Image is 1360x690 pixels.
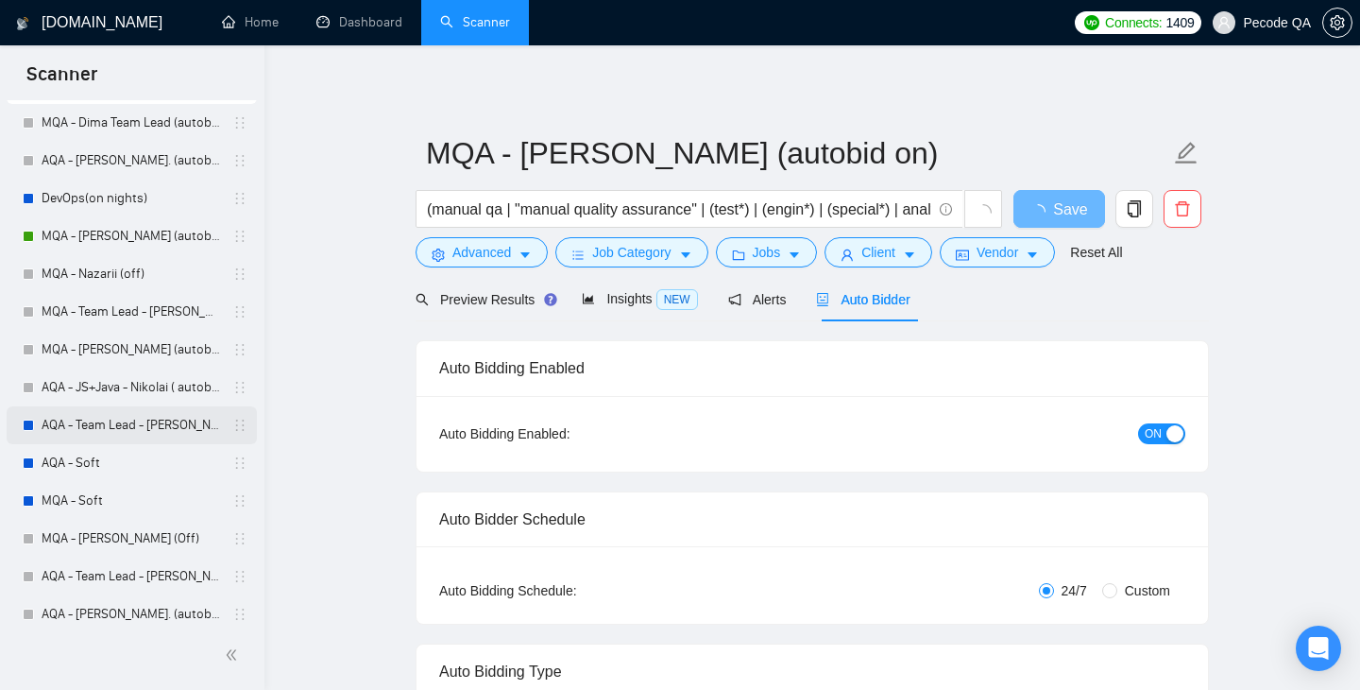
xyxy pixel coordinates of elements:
[222,14,279,30] a: homeHome
[975,204,992,221] span: loading
[956,248,969,262] span: idcard
[1322,15,1352,30] a: setting
[728,292,787,307] span: Alerts
[232,191,247,206] span: holder
[232,229,247,244] span: holder
[716,237,818,267] button: folderJobscaret-down
[1026,248,1039,262] span: caret-down
[439,492,1185,546] div: Auto Bidder Schedule
[1145,423,1162,444] span: ON
[1084,15,1099,30] img: upwork-logo.png
[1323,15,1351,30] span: setting
[232,531,247,546] span: holder
[518,248,532,262] span: caret-down
[42,595,221,633] a: AQA - [PERSON_NAME]. (autobid on night)
[940,237,1055,267] button: idcardVendorcaret-down
[42,331,221,369] a: MQA - [PERSON_NAME] (autobid off)
[977,242,1018,263] span: Vendor
[439,341,1185,395] div: Auto Bidding Enabled
[432,248,445,262] span: setting
[582,292,595,305] span: area-chart
[592,242,671,263] span: Job Category
[232,153,247,168] span: holder
[679,248,692,262] span: caret-down
[1165,12,1194,33] span: 1409
[1053,198,1087,221] span: Save
[42,142,221,180] a: AQA - [PERSON_NAME]. (autobid off day)
[555,237,707,267] button: barsJob Categorycaret-down
[11,60,112,100] span: Scanner
[1174,141,1198,165] span: edit
[42,444,221,482] a: AQA - Soft
[232,493,247,509] span: holder
[42,217,221,255] a: MQA - [PERSON_NAME] (autobid Off)
[841,248,854,262] span: user
[1117,580,1178,601] span: Custom
[1164,190,1201,228] button: delete
[940,203,952,216] span: info-circle
[42,482,221,520] a: MQA - Soft
[232,418,247,433] span: holder
[42,255,221,293] a: MQA - Nazarii (off)
[753,242,781,263] span: Jobs
[439,423,688,444] div: Auto Bidding Enabled:
[416,292,552,307] span: Preview Results
[1070,242,1122,263] a: Reset All
[788,248,801,262] span: caret-down
[542,291,559,308] div: Tooltip anchor
[824,237,932,267] button: userClientcaret-down
[1054,580,1095,601] span: 24/7
[232,380,247,395] span: holder
[232,267,247,282] span: holder
[1115,190,1153,228] button: copy
[1217,16,1231,29] span: user
[42,520,221,558] a: MQA - [PERSON_NAME] (Off)
[42,293,221,331] a: MQA - Team Lead - [PERSON_NAME] (autobid night off) (28.03)
[732,248,745,262] span: folder
[316,14,402,30] a: dashboardDashboard
[1030,204,1053,219] span: loading
[571,248,585,262] span: bars
[232,304,247,319] span: holder
[816,292,909,307] span: Auto Bidder
[42,180,221,217] a: DevOps(on nights)
[903,248,916,262] span: caret-down
[440,14,510,30] a: searchScanner
[1105,12,1162,33] span: Connects:
[1116,200,1152,217] span: copy
[42,558,221,595] a: AQA - Team Lead - [PERSON_NAME] (off night)
[1322,8,1352,38] button: setting
[232,115,247,130] span: holder
[582,291,697,306] span: Insights
[1013,190,1105,228] button: Save
[656,289,698,310] span: NEW
[416,293,429,306] span: search
[1164,200,1200,217] span: delete
[452,242,511,263] span: Advanced
[427,198,931,221] input: Search Freelance Jobs...
[861,242,895,263] span: Client
[728,293,741,306] span: notification
[16,9,29,39] img: logo
[416,237,548,267] button: settingAdvancedcaret-down
[42,104,221,142] a: MQA - Dima Team Lead (autobid on)
[232,342,247,357] span: holder
[225,646,244,664] span: double-left
[426,129,1170,177] input: Scanner name...
[232,456,247,471] span: holder
[42,406,221,444] a: AQA - Team Lead - [PERSON_NAME] (off)
[816,293,829,306] span: robot
[439,580,688,601] div: Auto Bidding Schedule:
[42,369,221,406] a: AQA - JS+Java - Nikolai ( autobid off)
[232,607,247,622] span: holder
[1296,626,1341,671] div: Open Intercom Messenger
[232,569,247,584] span: holder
